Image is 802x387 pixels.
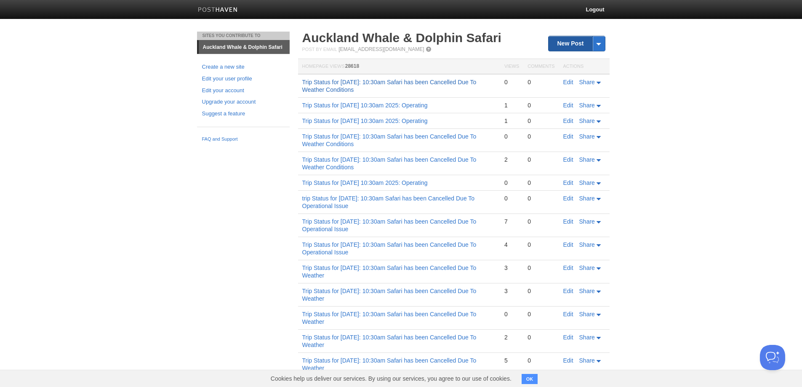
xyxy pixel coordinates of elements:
span: Share [579,334,595,341]
a: Create a new site [202,63,285,72]
a: Trip Status for [DATE]: 10:30am Safari has been Cancelled Due To Weather [302,357,477,371]
a: Auckland Whale & Dolphin Safari [302,31,501,45]
div: 2 [504,156,519,163]
a: Trip Status for [DATE]: 10:30am Safari has been Cancelled Due To Weather Conditions [302,79,477,93]
div: 0 [528,218,554,225]
a: Edit [563,179,573,186]
a: Trip Status for [DATE]: 10:30am Safari has been Cancelled Due To Weather [302,311,477,325]
div: 0 [504,310,519,318]
a: Trip Status for [DATE]: 10:30am Safari has been Cancelled Due To Operational Issue [302,218,477,232]
div: 0 [528,264,554,272]
th: Views [500,59,523,75]
div: 0 [504,179,519,187]
span: Share [579,179,595,186]
div: 0 [528,78,554,86]
div: 1 [504,117,519,125]
div: 3 [504,287,519,295]
div: 1 [504,101,519,109]
a: Trip Status for [DATE]: 10:30am Safari has been Cancelled Due To Weather [302,334,477,348]
span: 28618 [345,63,359,69]
a: Edit [563,117,573,124]
span: Share [579,195,595,202]
div: 0 [528,310,554,318]
a: Trip Status for [DATE]: 10:30am Safari has been Cancelled Due To Weather [302,288,477,302]
div: 5 [504,357,519,364]
div: 0 [528,101,554,109]
a: New Post [549,36,605,51]
div: 0 [528,156,554,163]
a: Edit [563,156,573,163]
div: 2 [504,334,519,341]
span: Cookies help us deliver our services. By using our services, you agree to our use of cookies. [262,370,520,387]
div: 0 [528,195,554,202]
a: Edit [563,102,573,109]
a: Trip Status for [DATE] 10:30am 2025: Operating [302,117,428,124]
span: Share [579,117,595,124]
div: 0 [528,117,554,125]
th: Actions [559,59,610,75]
a: Auckland Whale & Dolphin Safari [199,40,290,54]
a: Edit [563,241,573,248]
li: Sites You Contribute To [197,32,290,40]
th: Comments [523,59,559,75]
a: Edit [563,334,573,341]
a: Trip Status for [DATE]: 10:30am Safari has been Cancelled Due To Weather Conditions [302,133,477,147]
a: trip Status for [DATE]: 10:30am Safari has been Cancelled Due To Operational Issue [302,195,475,209]
span: Share [579,156,595,163]
span: Share [579,79,595,85]
div: 7 [504,218,519,225]
a: Edit [563,357,573,364]
a: Suggest a feature [202,109,285,118]
div: 0 [528,287,554,295]
div: 0 [504,78,519,86]
div: 0 [528,133,554,140]
a: Edit [563,264,573,271]
a: Edit [563,288,573,294]
div: 4 [504,241,519,248]
div: 0 [528,179,554,187]
span: Share [579,357,595,364]
iframe: Help Scout Beacon - Open [760,345,785,370]
div: 3 [504,264,519,272]
div: 0 [504,195,519,202]
div: 0 [528,357,554,364]
div: 0 [528,334,554,341]
a: Edit [563,195,573,202]
a: Trip Status for [DATE]: 10:30am Safari has been Cancelled Due To Operational Issue [302,241,477,256]
a: Edit [563,133,573,140]
a: Edit your account [202,86,285,95]
a: Trip Status for [DATE] 10:30am 2025: Operating [302,102,428,109]
a: Edit your user profile [202,75,285,83]
span: Share [579,264,595,271]
a: Upgrade your account [202,98,285,107]
div: 0 [528,241,554,248]
a: FAQ and Support [202,136,285,143]
span: Post by Email [302,47,337,52]
span: Share [579,133,595,140]
a: Edit [563,218,573,225]
span: Share [579,241,595,248]
a: Edit [563,311,573,318]
span: Share [579,311,595,318]
button: OK [522,374,538,384]
span: Share [579,288,595,294]
a: Trip Status for [DATE]: 10:30am Safari has been Cancelled Due To Weather Conditions [302,156,477,171]
span: Share [579,102,595,109]
a: [EMAIL_ADDRESS][DOMAIN_NAME] [338,46,424,52]
img: Posthaven-bar [198,7,238,13]
a: Trip Status for [DATE]: 10:30am Safari has been Cancelled Due To Weather [302,264,477,279]
a: Edit [563,79,573,85]
div: 0 [504,133,519,140]
th: Homepage Views [298,59,500,75]
a: Trip Status for [DATE] 10:30am 2025: Operating [302,179,428,186]
span: Share [579,218,595,225]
